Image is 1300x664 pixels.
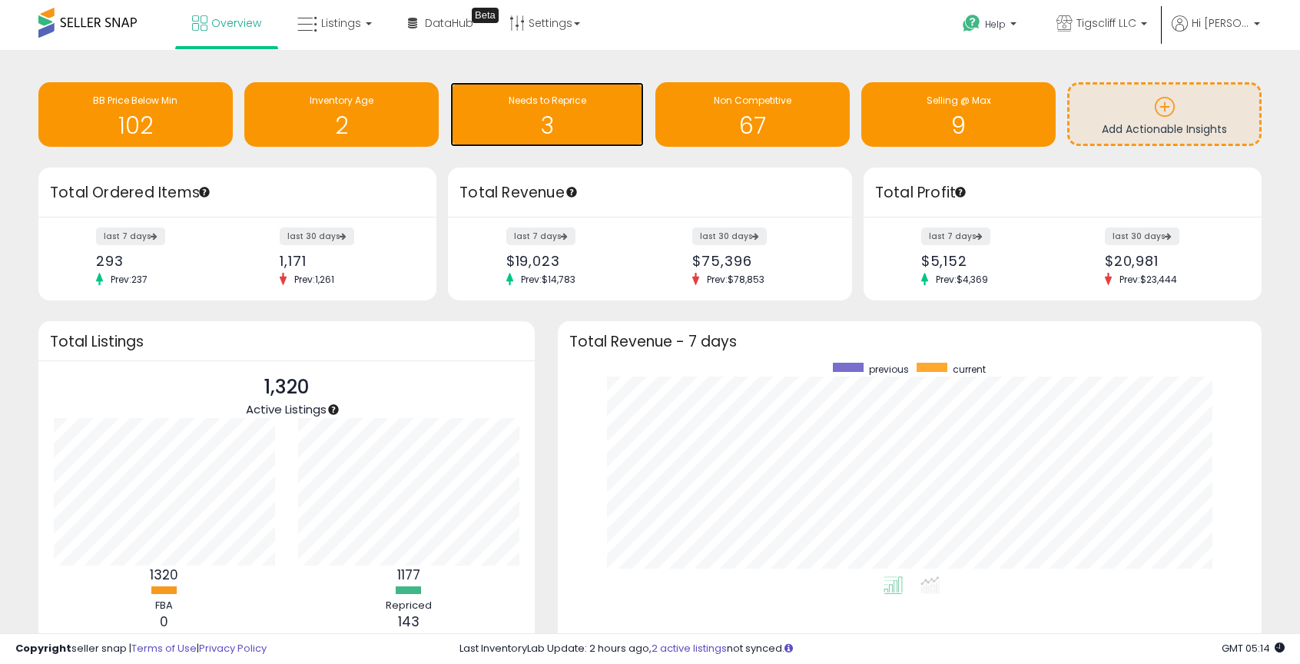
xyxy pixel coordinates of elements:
a: BB Price Below Min 102 [38,82,233,147]
div: Tooltip anchor [472,8,499,23]
span: Add Actionable Insights [1102,121,1227,137]
h1: 3 [458,113,637,138]
div: $19,023 [506,253,638,269]
span: previous [869,363,909,376]
label: last 7 days [96,227,165,245]
div: 1,171 [280,253,410,269]
span: Listings [321,15,361,31]
a: Needs to Reprice 3 [450,82,645,147]
h3: Total Revenue - 7 days [569,336,1250,347]
div: $20,981 [1105,253,1235,269]
span: Needs to Reprice [509,94,586,107]
h1: 102 [46,113,225,138]
span: 2025-08-13 05:14 GMT [1222,641,1285,656]
span: DataHub [425,15,473,31]
b: 0 [160,613,168,631]
span: Hi [PERSON_NAME] [1192,15,1249,31]
strong: Copyright [15,641,71,656]
h1: 67 [663,113,842,138]
a: Add Actionable Insights [1070,85,1259,144]
h3: Total Listings [50,336,523,347]
label: last 7 days [921,227,990,245]
span: Prev: 1,261 [287,273,342,286]
a: Hi [PERSON_NAME] [1172,15,1260,50]
h1: 2 [252,113,431,138]
span: Prev: $23,444 [1112,273,1185,286]
p: 1,320 [246,373,327,402]
span: Prev: $14,783 [513,273,583,286]
div: FBA [118,599,211,613]
a: 2 active listings [652,641,727,656]
b: 143 [398,613,420,631]
span: Tigscliff LLC [1076,15,1136,31]
h3: Total Profit [875,182,1250,204]
a: Selling @ Max 9 [861,82,1056,147]
a: Terms of Use [131,641,197,656]
span: Help [985,18,1006,31]
span: current [953,363,986,376]
a: Privacy Policy [199,641,267,656]
i: Get Help [962,14,981,33]
a: Inventory Age 2 [244,82,439,147]
div: Tooltip anchor [197,185,211,199]
a: Non Competitive 67 [655,82,850,147]
div: Tooltip anchor [953,185,967,199]
a: Help [950,2,1032,50]
div: $5,152 [921,253,1051,269]
div: Tooltip anchor [565,185,579,199]
label: last 7 days [506,227,575,245]
b: 1177 [397,566,420,584]
label: last 30 days [1105,227,1179,245]
div: Tooltip anchor [327,403,340,417]
div: Repriced [363,599,455,613]
label: last 30 days [280,227,354,245]
div: Last InventoryLab Update: 2 hours ago, not synced. [459,642,1285,656]
span: Selling @ Max [927,94,991,107]
span: Prev: $78,853 [699,273,772,286]
span: Overview [211,15,261,31]
h1: 9 [869,113,1048,138]
span: Prev: 237 [103,273,155,286]
span: Non Competitive [714,94,791,107]
span: Inventory Age [310,94,373,107]
span: Prev: $4,369 [928,273,996,286]
h3: Total Ordered Items [50,182,425,204]
div: seller snap | | [15,642,267,656]
div: 293 [96,253,226,269]
label: last 30 days [692,227,767,245]
h3: Total Revenue [459,182,841,204]
i: Click here to read more about un-synced listings. [784,643,793,653]
div: $75,396 [692,253,824,269]
b: 1320 [150,566,178,584]
span: Active Listings [246,401,327,417]
span: BB Price Below Min [93,94,177,107]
